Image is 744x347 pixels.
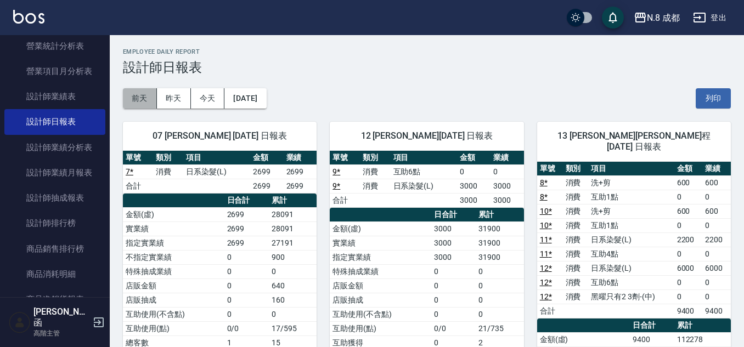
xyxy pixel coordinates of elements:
[588,261,674,275] td: 日系染髮(L)
[123,250,224,264] td: 不指定實業績
[674,218,703,232] td: 0
[476,321,523,335] td: 21/735
[588,190,674,204] td: 互助1點
[269,221,317,236] td: 28091
[702,304,731,318] td: 9400
[537,162,563,176] th: 單號
[224,293,269,307] td: 0
[431,307,476,321] td: 0
[269,321,317,335] td: 17/595
[702,232,731,247] td: 2200
[153,164,183,179] td: 消費
[224,236,269,250] td: 2699
[630,332,674,346] td: 9400
[588,275,674,289] td: 互助6點
[123,179,153,193] td: 合計
[183,164,250,179] td: 日系染髮(L)
[224,194,269,208] th: 日合計
[269,194,317,208] th: 累計
[123,307,224,321] td: 互助使用(不含點)
[588,218,674,232] td: 互助1點
[360,151,390,165] th: 類別
[431,293,476,307] td: 0
[123,236,224,250] td: 指定實業績
[330,264,431,278] td: 特殊抽成業績
[330,250,431,264] td: 指定實業績
[491,179,524,193] td: 3000
[4,33,105,59] a: 營業統計分析表
[476,250,523,264] td: 31900
[563,204,589,218] td: 消費
[330,236,431,250] td: 實業績
[4,185,105,211] a: 設計師抽成報表
[696,88,731,109] button: 列印
[330,193,360,207] td: 合計
[391,179,458,193] td: 日系染髮(L)
[4,211,105,236] a: 設計師排行榜
[674,175,703,190] td: 600
[123,151,317,194] table: a dense table
[563,275,589,289] td: 消費
[476,278,523,293] td: 0
[550,130,718,152] span: 13 [PERSON_NAME][PERSON_NAME]程 [DATE] 日報表
[123,151,153,165] th: 單號
[674,275,703,289] td: 0
[476,293,523,307] td: 0
[250,164,284,179] td: 2699
[431,221,476,236] td: 3000
[674,162,703,176] th: 金額
[491,151,524,165] th: 業績
[284,164,317,179] td: 2699
[674,304,703,318] td: 9400
[674,247,703,261] td: 0
[588,162,674,176] th: 項目
[491,193,524,207] td: 3000
[4,236,105,261] a: 商品銷售排行榜
[457,164,491,179] td: 0
[457,193,491,207] td: 3000
[250,179,284,193] td: 2699
[157,88,191,109] button: 昨天
[563,162,589,176] th: 類別
[588,232,674,247] td: 日系染髮(L)
[563,218,589,232] td: 消費
[431,321,476,335] td: 0/0
[4,287,105,312] a: 商品進銷貨報表
[391,164,458,179] td: 互助6點
[330,151,523,208] table: a dense table
[702,261,731,275] td: 6000
[136,130,303,141] span: 07 [PERSON_NAME] [DATE] 日報表
[431,278,476,293] td: 0
[4,160,105,185] a: 設計師業績月報表
[123,221,224,236] td: 實業績
[269,293,317,307] td: 160
[4,84,105,109] a: 設計師業績表
[563,261,589,275] td: 消費
[224,321,269,335] td: 0/0
[343,130,510,141] span: 12 [PERSON_NAME][DATE] 日報表
[702,218,731,232] td: 0
[563,247,589,261] td: 消費
[674,318,731,333] th: 累計
[563,232,589,247] td: 消費
[330,293,431,307] td: 店販抽成
[476,264,523,278] td: 0
[224,307,269,321] td: 0
[702,275,731,289] td: 0
[183,151,250,165] th: 項目
[674,190,703,204] td: 0
[476,208,523,222] th: 累計
[588,204,674,218] td: 洗+剪
[674,232,703,247] td: 2200
[588,247,674,261] td: 互助4點
[123,293,224,307] td: 店販抽成
[702,247,731,261] td: 0
[123,278,224,293] td: 店販金額
[9,311,31,333] img: Person
[269,207,317,221] td: 28091
[588,289,674,304] td: 黑曜只有2 3劑-(中)
[674,261,703,275] td: 6000
[563,289,589,304] td: 消費
[123,60,731,75] h3: 設計師日報表
[476,236,523,250] td: 31900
